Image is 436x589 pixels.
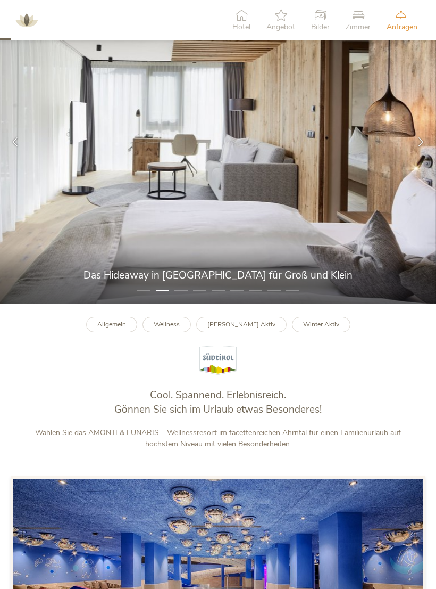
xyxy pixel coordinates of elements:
[207,320,275,329] b: [PERSON_NAME] Aktiv
[346,23,371,31] span: Zimmer
[150,388,286,402] span: Cool. Spannend. Erlebnisreich.
[11,16,43,23] a: AMONTI & LUNARIS Wellnessresort
[311,23,330,31] span: Bilder
[142,317,191,332] a: Wellness
[199,346,237,375] img: Südtirol
[292,317,350,332] a: Winter Aktiv
[114,403,322,416] span: Gönnen Sie sich im Urlaub etwas Besonderes!
[266,23,295,31] span: Angebot
[387,23,417,31] span: Anfragen
[232,23,250,31] span: Hotel
[11,4,43,36] img: AMONTI & LUNARIS Wellnessresort
[86,317,137,332] a: Allgemein
[97,320,126,329] b: Allgemein
[196,317,287,332] a: [PERSON_NAME] Aktiv
[303,320,339,329] b: Winter Aktiv
[154,320,180,329] b: Wellness
[21,427,415,449] p: Wählen Sie das AMONTI & LUNARIS – Wellnessresort im facettenreichen Ahrntal für einen Familienurl...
